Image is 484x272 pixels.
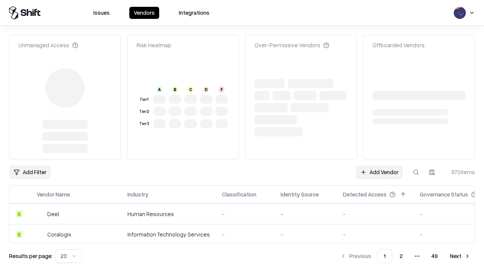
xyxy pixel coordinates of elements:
button: 1 [377,249,392,263]
div: Classification [222,190,256,198]
div: Tier 1 [138,96,150,103]
div: Tier 2 [138,108,150,115]
button: 49 [425,249,444,263]
div: Over-Permissive Vendors [254,41,329,49]
div: - [281,230,331,238]
div: A [157,87,163,93]
div: F [219,87,225,93]
div: B [172,87,178,93]
div: Tier 3 [138,121,150,127]
div: C [188,87,194,93]
div: Unmanaged Access [19,41,78,49]
div: D [203,87,209,93]
div: Human Resources [127,210,210,218]
a: Add Vendor [356,165,403,179]
nav: pagination [336,249,475,263]
button: Vendors [129,7,159,19]
div: 970 items [445,168,475,176]
div: Coralogix [47,230,71,238]
div: - [222,210,268,218]
div: Industry [127,190,148,198]
div: Identity Source [281,190,319,198]
div: Deel [47,210,59,218]
div: Detected Access [343,190,386,198]
button: Next [445,249,475,263]
div: B [16,210,23,218]
div: - [222,230,268,238]
button: Issues [89,7,114,19]
img: Coralogix [37,230,44,238]
button: Add Filter [9,165,51,179]
button: Integrations [174,7,214,19]
div: - [343,230,408,238]
div: - [281,210,331,218]
div: Governance Status [420,190,468,198]
div: - [343,210,408,218]
div: Vendor Name [37,190,70,198]
div: Information Technology Services [127,230,210,238]
div: B [16,230,23,238]
img: Deel [37,210,44,218]
p: Results per page: [9,252,53,260]
button: 2 [394,249,409,263]
div: Risk Heatmap [137,41,171,49]
div: Offboarded Vendors [372,41,425,49]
